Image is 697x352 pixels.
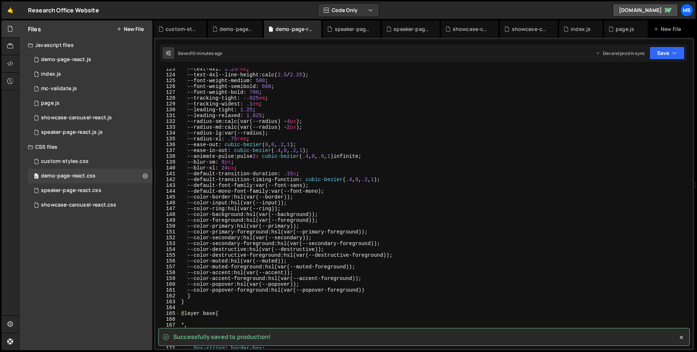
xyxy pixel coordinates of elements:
button: Save [649,47,685,60]
div: 130 [155,107,180,113]
div: 148 [155,212,180,217]
div: 169 [155,334,180,340]
button: New File [117,26,144,32]
div: 133 [155,124,180,130]
div: 132 [155,119,180,124]
div: Research Office Website [28,6,99,15]
div: 165 [155,311,180,316]
div: 143 [155,183,180,188]
div: 10476/46986.js [28,81,152,96]
div: 164 [155,305,180,311]
span: 0 [34,174,38,180]
div: 10476/23772.js [28,96,152,111]
div: speaker-page-react.css [335,25,372,33]
div: 170 [155,340,180,345]
a: 🤙 [1,1,19,19]
div: demo-page-react.css [276,25,313,33]
div: 155 [155,252,180,258]
div: 161 [155,287,180,293]
div: 146 [155,200,180,206]
div: 138 [155,153,180,159]
div: speaker-page-react.js.js [394,25,431,33]
div: index.js [41,71,61,77]
div: demo-page-react.js [220,25,254,33]
div: 134 [155,130,180,136]
div: 140 [155,165,180,171]
div: 135 [155,136,180,142]
div: 10476/23765.js [28,67,152,81]
div: 127 [155,89,180,95]
div: custom-styles.css [41,158,89,165]
div: Dev and prod in sync [596,50,645,56]
div: 156 [155,258,180,264]
div: 149 [155,217,180,223]
button: Code Only [318,4,379,17]
div: showcase-carousel-react.css [453,25,490,33]
div: mc-validate.js [41,85,77,92]
div: 10 minutes ago [191,50,222,56]
div: 153 [155,241,180,247]
div: 151 [155,229,180,235]
div: 10476/47013.js [28,125,152,140]
span: Successfully saved to production! [173,333,271,341]
div: page.js [616,25,634,33]
div: 162 [155,293,180,299]
div: 147 [155,206,180,212]
div: demo-page-react.js [41,56,91,63]
a: [DOMAIN_NAME] [613,4,678,17]
div: showcase-carousel-react.js [512,25,549,33]
div: 136 [155,142,180,148]
div: speaker-page-react.js.js [41,129,103,136]
div: 137 [155,148,180,153]
div: 10476/38631.css [28,154,152,169]
a: MB [680,4,693,17]
div: 171 [155,345,180,351]
div: 154 [155,247,180,252]
div: 10476/45224.css [28,198,152,212]
div: CSS files [19,140,152,154]
div: 10476/47463.js [28,52,152,67]
div: showcase-carousel-react.css [41,202,116,208]
div: 168 [155,328,180,334]
div: 129 [155,101,180,107]
div: demo-page-react.css [28,169,152,183]
div: 163 [155,299,180,305]
div: 167 [155,322,180,328]
div: index.js [571,25,591,33]
div: 126 [155,84,180,89]
div: 158 [155,270,180,276]
div: 141 [155,171,180,177]
div: 157 [155,264,180,270]
div: 145 [155,194,180,200]
div: 123 [155,66,180,72]
div: 125 [155,78,180,84]
div: 139 [155,159,180,165]
div: 128 [155,95,180,101]
div: page.js [41,100,60,107]
div: 166 [155,316,180,322]
div: 160 [155,281,180,287]
div: 150 [155,223,180,229]
div: 10476/45223.js [28,111,152,125]
div: Javascript files [19,38,152,52]
div: demo-page-react.css [41,173,95,179]
div: 159 [155,276,180,281]
div: 142 [155,177,180,183]
div: 131 [155,113,180,119]
div: Saved [178,50,222,56]
h2: Files [28,25,41,33]
div: 10476/47016.css [28,183,152,198]
div: showcase-carousel-react.js [41,115,112,121]
div: speaker-page-react.css [41,187,101,194]
div: 144 [155,188,180,194]
div: 124 [155,72,180,78]
div: New File [653,25,684,33]
div: 152 [155,235,180,241]
div: custom-styles.css [166,25,198,33]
